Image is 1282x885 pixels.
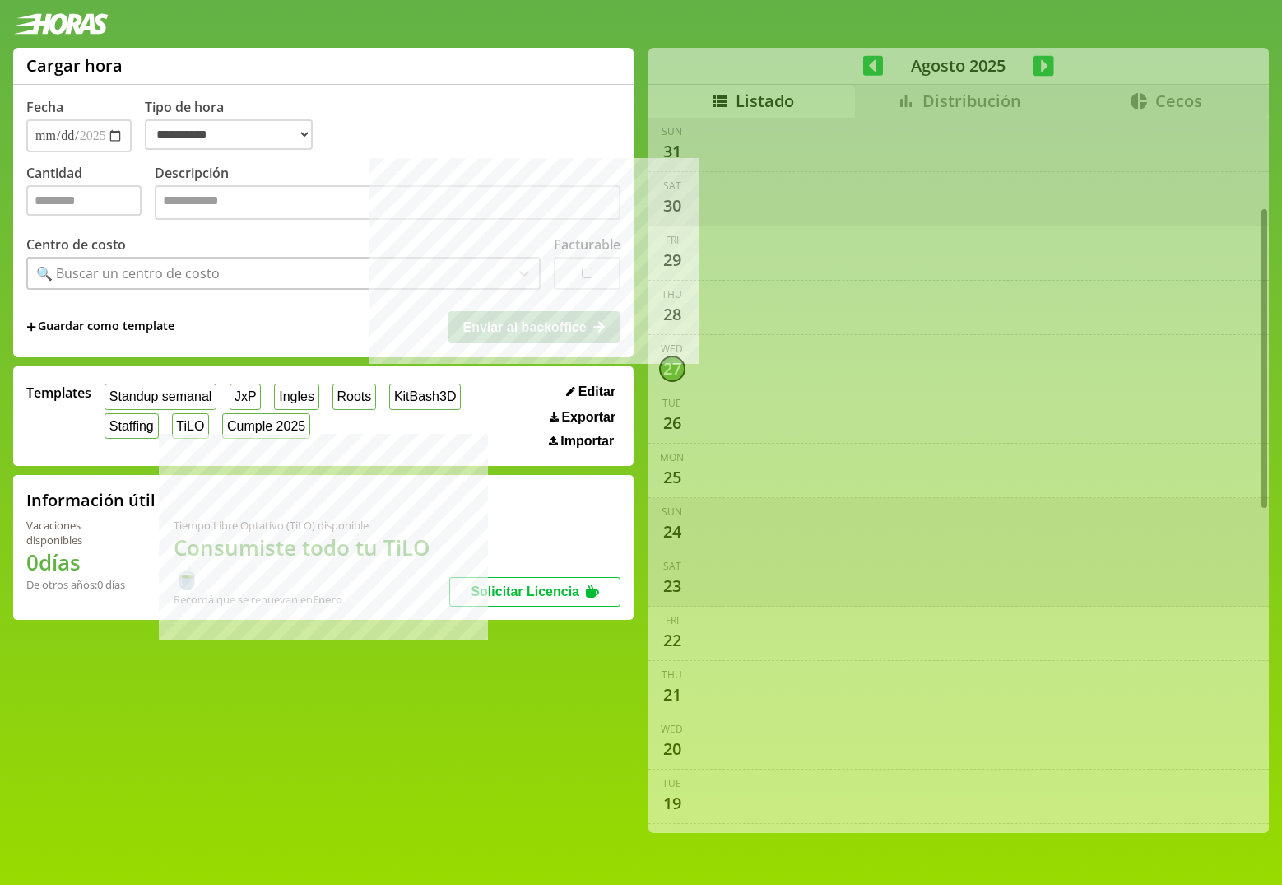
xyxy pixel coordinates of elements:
button: KitBash3D [389,384,461,409]
h1: Cargar hora [26,54,123,77]
label: Centro de costo [26,235,126,254]
span: Editar [578,384,615,399]
b: Enero [313,592,342,607]
span: Exportar [561,410,615,425]
div: Recordá que se renuevan en [174,592,449,607]
img: logotipo [13,13,109,35]
label: Descripción [155,164,620,224]
h2: Información útil [26,489,156,511]
div: De otros años: 0 días [26,577,134,592]
span: Solicitar Licencia [471,585,579,599]
button: Solicitar Licencia [449,577,620,607]
span: +Guardar como template [26,318,174,336]
span: Templates [26,384,91,402]
button: TiLO [172,413,210,439]
label: Fecha [26,98,63,116]
div: Vacaciones disponibles [26,518,134,547]
div: Tiempo Libre Optativo (TiLO) disponible [174,518,449,533]
button: Staffing [105,413,159,439]
button: Standup semanal [105,384,216,409]
button: Ingles [274,384,318,409]
span: + [26,318,36,336]
div: 🔍 Buscar un centro de costo [36,264,220,282]
button: Cumple 2025 [222,413,310,439]
h1: Consumiste todo tu TiLO 🍵 [174,533,449,592]
h1: 0 días [26,547,134,577]
select: Tipo de hora [145,119,313,150]
button: Editar [561,384,620,400]
button: JxP [230,384,261,409]
span: Importar [560,434,614,449]
button: Exportar [545,409,620,426]
label: Tipo de hora [145,98,326,152]
label: Cantidad [26,164,155,224]
button: Roots [332,384,376,409]
textarea: Descripción [155,185,620,220]
label: Facturable [554,235,620,254]
input: Cantidad [26,185,142,216]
